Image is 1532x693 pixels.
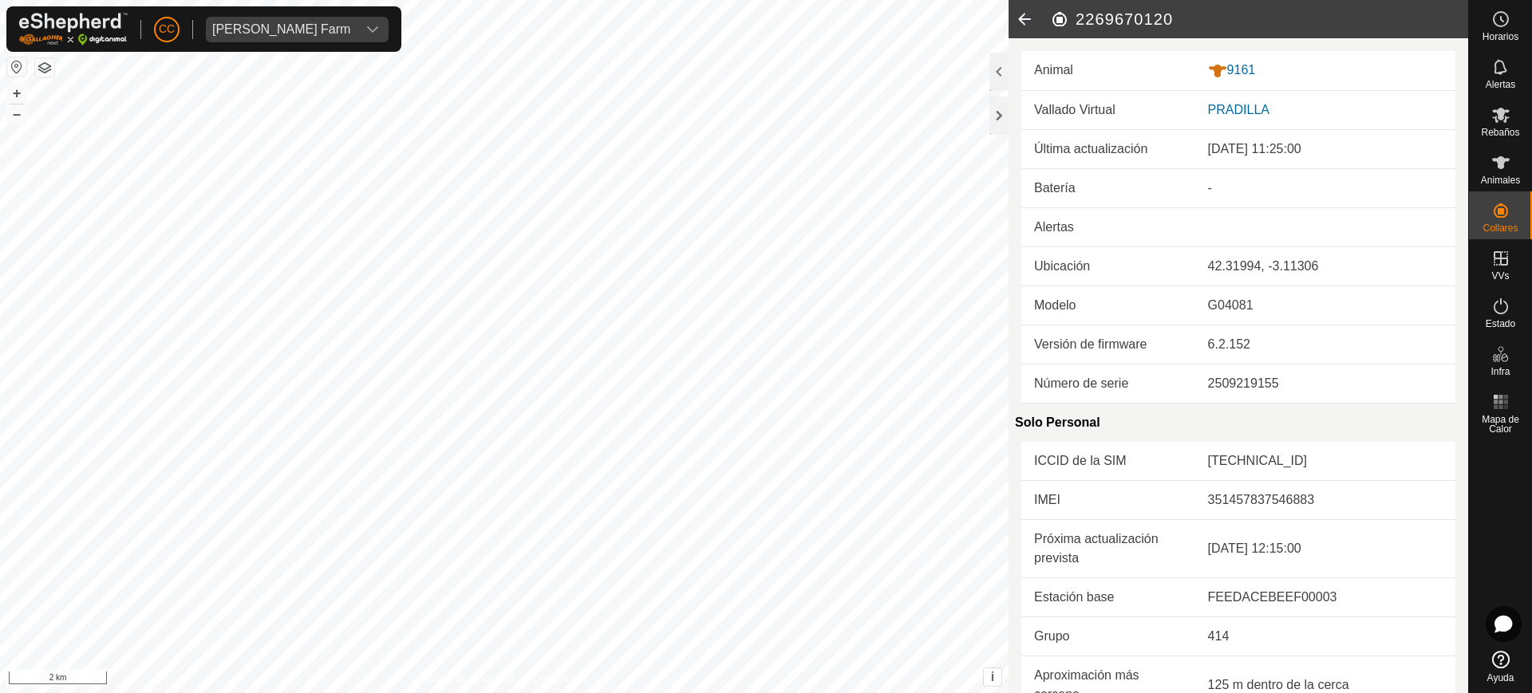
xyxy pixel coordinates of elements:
span: Alarcia Monja Farm [206,17,357,42]
span: Mapa de Calor [1473,415,1528,434]
button: – [7,104,26,124]
a: Contáctenos [533,672,586,687]
td: [DATE] 12:15:00 [1195,519,1455,577]
div: dropdown trigger [357,17,389,42]
div: 42.31994, -3.11306 [1208,257,1443,276]
span: Rebaños [1481,128,1519,137]
button: i [984,668,1001,686]
td: ICCID de la SIM [1021,442,1195,481]
img: Logo Gallagher [19,13,128,45]
h2: 2269670120 [1050,10,1468,29]
a: Ayuda [1469,644,1532,689]
td: Animal [1021,51,1195,90]
span: Collares [1483,223,1518,233]
span: Animales [1481,175,1520,185]
span: i [991,670,994,683]
a: PRADILLA [1208,103,1269,116]
td: Grupo [1021,616,1195,656]
td: [TECHNICAL_ID] [1195,442,1455,481]
div: [DATE] 11:25:00 [1208,140,1443,159]
button: Restablecer Mapa [7,57,26,77]
td: Vallado Virtual [1021,91,1195,130]
div: G04081 [1208,296,1443,315]
a: Política de Privacidad [422,672,514,687]
td: Número de serie [1021,364,1195,403]
div: 2509219155 [1208,374,1443,393]
div: 6.2.152 [1208,335,1443,354]
td: Versión de firmware [1021,325,1195,364]
div: [PERSON_NAME] Farm [212,23,350,36]
div: 9161 [1208,61,1443,81]
button: + [7,84,26,103]
td: Última actualización [1021,130,1195,169]
span: VVs [1491,271,1509,281]
td: Próxima actualización prevista [1021,519,1195,577]
span: Estado [1486,319,1515,329]
td: Ubicación [1021,246,1195,285]
td: Modelo [1021,285,1195,325]
button: Capas del Mapa [35,58,54,77]
td: Alertas [1021,207,1195,246]
td: FEEDACEBEEF00003 [1195,577,1455,616]
td: IMEI [1021,480,1195,519]
td: Estación base [1021,577,1195,616]
span: Ayuda [1487,673,1514,683]
div: Solo Personal [1015,404,1455,442]
td: 414 [1195,616,1455,656]
span: Horarios [1483,32,1518,41]
span: Alertas [1486,80,1515,89]
td: 351457837546883 [1195,480,1455,519]
div: - [1208,179,1443,198]
span: Infra [1491,367,1510,376]
td: Batería [1021,168,1195,207]
span: CC [159,21,175,37]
